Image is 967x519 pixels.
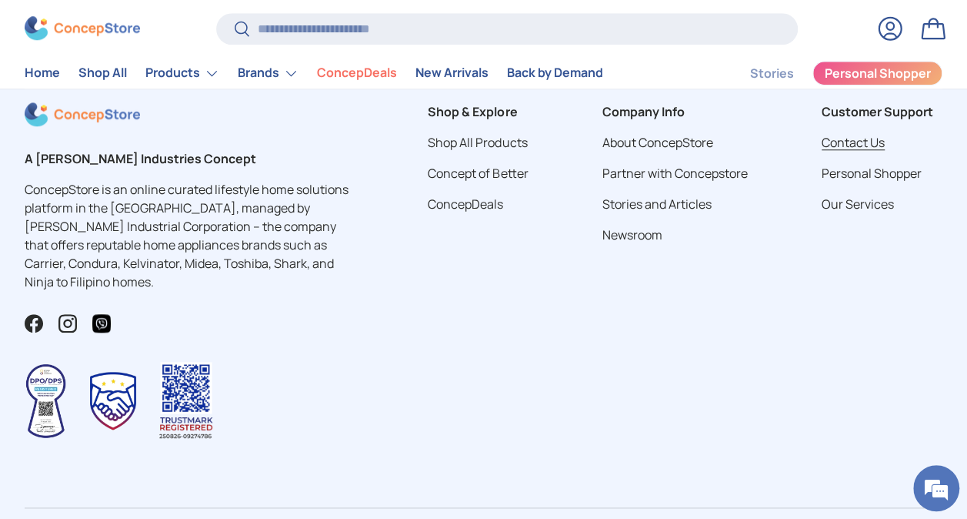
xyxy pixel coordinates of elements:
[822,196,894,213] a: Our Services
[812,61,942,85] a: Personal Shopper
[90,372,136,430] img: Trustmark Seal
[507,59,603,89] a: Back by Demand
[428,196,503,213] a: ConcepDeals
[822,134,885,151] a: Contact Us
[750,59,794,89] a: Stories
[25,58,603,89] nav: Primary
[428,165,528,182] a: Concept of Better
[713,58,942,89] nav: Secondary
[602,226,662,243] a: Newsroom
[228,58,308,89] summary: Brands
[78,59,127,89] a: Shop All
[428,134,527,151] a: Shop All Products
[25,149,354,168] h2: A [PERSON_NAME] Industries Concept
[136,58,228,89] summary: Products
[317,59,397,89] a: ConcepDeals
[25,180,354,291] p: ConcepStore is an online curated lifestyle home solutions platform in the [GEOGRAPHIC_DATA], mana...
[822,165,922,182] a: Personal Shopper
[825,68,931,80] span: Personal Shopper
[602,134,713,151] a: About ConcepStore
[25,363,67,439] img: Data Privacy Seal
[602,196,712,213] a: Stories and Articles
[159,362,213,440] img: Trustmark QR
[25,17,140,41] img: ConcepStore
[25,59,60,89] a: Home
[415,59,489,89] a: New Arrivals
[602,165,748,182] a: Partner with Concepstore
